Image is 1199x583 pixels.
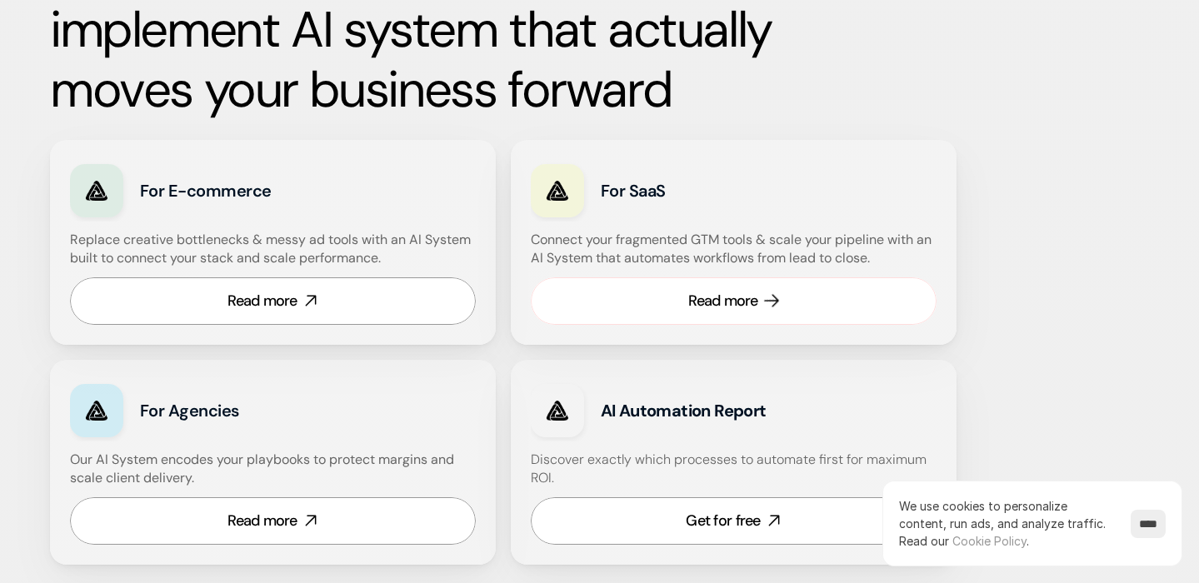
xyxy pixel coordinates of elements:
strong: AI Automation Report [601,400,767,421]
h3: For E-commerce [140,179,367,202]
h4: Discover exactly which processes to automate first for maximum ROI. [531,451,937,488]
div: Read more [227,511,297,531]
div: Get for free [686,511,760,531]
span: Read our . [899,534,1029,548]
h4: Replace creative bottlenecks & messy ad tools with an AI System built to connect your stack and s... [70,231,472,268]
h4: Our AI System encodes your playbooks to protect margins and scale client delivery. [70,451,476,488]
a: Read more [70,497,476,545]
a: Get for free [531,497,937,545]
h3: For SaaS [601,179,828,202]
h4: Connect your fragmented GTM tools & scale your pipeline with an AI System that automates workflow... [531,231,945,268]
p: We use cookies to personalize content, run ads, and analyze traffic. [899,497,1114,550]
h3: For Agencies [140,399,367,422]
div: Read more [688,291,758,311]
div: Read more [227,291,297,311]
a: Read more [531,277,937,325]
a: Read more [70,277,476,325]
a: Cookie Policy [952,534,1027,548]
